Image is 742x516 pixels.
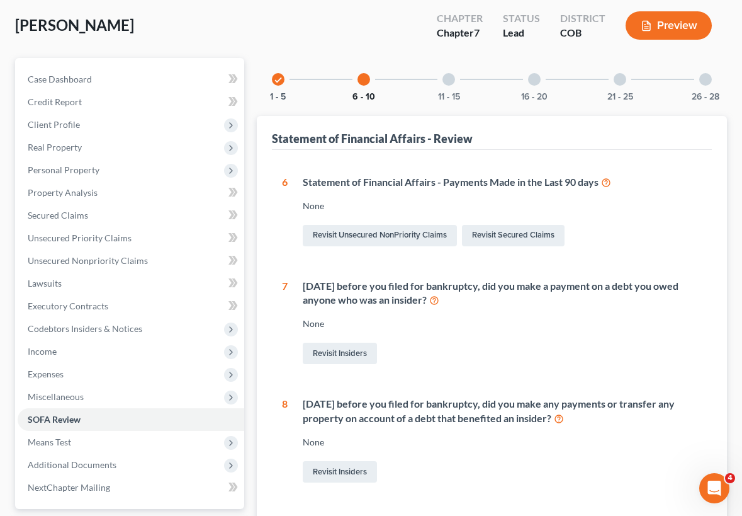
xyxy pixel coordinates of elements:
[437,11,483,26] div: Chapter
[303,279,702,308] div: [DATE] before you filed for bankruptcy, did you make a payment on a debt you owed anyone who was ...
[303,343,377,364] a: Revisit Insiders
[28,74,92,84] span: Case Dashboard
[18,295,244,318] a: Executory Contracts
[282,175,288,249] div: 6
[274,76,283,84] i: check
[503,11,540,26] div: Status
[521,93,548,101] button: 16 - 20
[303,461,377,483] a: Revisit Insiders
[28,210,88,221] span: Secured Claims
[18,408,244,431] a: SOFA Review
[626,11,712,40] button: Preview
[692,93,719,101] button: 26 - 28
[303,200,702,212] div: None
[699,473,729,503] iframe: Intercom live chat
[18,249,244,272] a: Unsecured Nonpriority Claims
[28,482,110,493] span: NextChapter Mailing
[18,227,244,249] a: Unsecured Priority Claims
[725,473,735,483] span: 4
[303,436,702,449] div: None
[437,26,483,40] div: Chapter
[272,131,473,146] div: Statement of Financial Affairs - Review
[28,164,99,175] span: Personal Property
[28,323,142,334] span: Codebtors Insiders & Notices
[270,93,286,101] button: 1 - 5
[28,391,84,402] span: Miscellaneous
[28,278,62,289] span: Lawsuits
[28,96,82,107] span: Credit Report
[28,255,148,266] span: Unsecured Nonpriority Claims
[352,93,375,101] button: 6 - 10
[282,279,288,367] div: 7
[28,187,98,198] span: Property Analysis
[28,369,64,379] span: Expenses
[438,93,460,101] button: 11 - 15
[28,232,132,243] span: Unsecured Priority Claims
[28,414,81,425] span: SOFA Review
[607,93,633,101] button: 21 - 25
[15,16,134,34] span: [PERSON_NAME]
[28,437,71,447] span: Means Test
[503,26,540,40] div: Lead
[18,91,244,113] a: Credit Report
[303,397,702,426] div: [DATE] before you filed for bankruptcy, did you make any payments or transfer any property on acc...
[462,225,565,246] a: Revisit Secured Claims
[28,346,57,357] span: Income
[282,397,288,485] div: 8
[28,119,80,130] span: Client Profile
[474,26,480,38] span: 7
[28,459,116,470] span: Additional Documents
[18,204,244,227] a: Secured Claims
[28,142,82,152] span: Real Property
[18,68,244,91] a: Case Dashboard
[303,175,702,190] div: Statement of Financial Affairs - Payments Made in the Last 90 days
[28,301,108,311] span: Executory Contracts
[560,11,605,26] div: District
[303,318,702,330] div: None
[18,272,244,295] a: Lawsuits
[18,181,244,204] a: Property Analysis
[560,26,605,40] div: COB
[18,476,244,499] a: NextChapter Mailing
[303,225,457,246] a: Revisit Unsecured NonPriority Claims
